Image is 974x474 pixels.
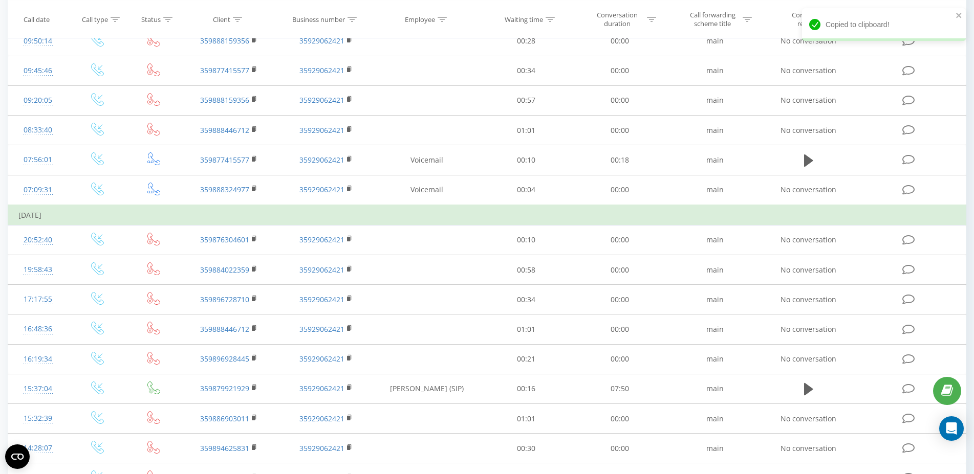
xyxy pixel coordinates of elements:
[480,344,573,374] td: 00:21
[666,374,764,403] td: main
[200,235,249,244] a: 359876304601
[299,354,344,364] a: 35929062421
[82,15,108,24] div: Call type
[480,285,573,314] td: 00:34
[200,414,249,423] a: 359886903011
[8,205,966,225] td: [DATE]
[480,374,573,403] td: 00:16
[18,349,57,369] div: 16:19:34
[666,314,764,344] td: main
[666,344,764,374] td: main
[299,295,344,304] a: 35929062421
[956,11,963,21] button: close
[200,383,249,393] a: 359879921929
[299,95,344,105] a: 35929062421
[18,61,57,81] div: 09:45:46
[299,125,344,135] a: 35929062421
[18,289,57,309] div: 17:17:55
[573,314,666,344] td: 00:00
[18,120,57,140] div: 08:33:40
[200,295,249,304] a: 359896728710
[666,255,764,285] td: main
[24,15,50,24] div: Call date
[666,225,764,255] td: main
[200,443,249,453] a: 359894625831
[781,185,836,194] span: No conversation
[573,404,666,434] td: 00:00
[685,11,740,28] div: Call forwarding scheme title
[666,85,764,115] td: main
[781,235,836,244] span: No conversation
[200,125,249,135] a: 359888446712
[299,36,344,46] a: 35929062421
[375,145,480,175] td: Voicemail
[573,116,666,145] td: 00:00
[666,404,764,434] td: main
[5,444,30,469] button: Open CMP widget
[505,15,543,24] div: Waiting time
[299,414,344,423] a: 35929062421
[480,404,573,434] td: 01:01
[573,56,666,85] td: 00:00
[18,180,57,200] div: 07:09:31
[18,31,57,51] div: 09:50:14
[18,260,57,280] div: 19:58:43
[18,409,57,428] div: 15:32:39
[573,374,666,403] td: 07:50
[299,185,344,194] a: 35929062421
[18,150,57,170] div: 07:56:01
[666,26,764,56] td: main
[573,26,666,56] td: 00:00
[200,65,249,75] a: 359877415577
[200,36,249,46] a: 359888159356
[141,15,161,24] div: Status
[666,285,764,314] td: main
[18,379,57,399] div: 15:37:04
[939,416,964,441] div: Open Intercom Messenger
[480,56,573,85] td: 00:34
[781,295,836,304] span: No conversation
[573,85,666,115] td: 00:00
[666,116,764,145] td: main
[480,26,573,56] td: 00:28
[781,354,836,364] span: No conversation
[573,434,666,463] td: 00:00
[299,235,344,244] a: 35929062421
[480,175,573,205] td: 00:04
[781,95,836,105] span: No conversation
[781,414,836,423] span: No conversation
[573,255,666,285] td: 00:00
[200,324,249,334] a: 359888446712
[375,374,480,403] td: [PERSON_NAME] (SIP)
[573,175,666,205] td: 00:00
[18,438,57,458] div: 14:28:07
[666,56,764,85] td: main
[781,65,836,75] span: No conversation
[781,125,836,135] span: No conversation
[573,285,666,314] td: 00:00
[590,11,644,28] div: Conversation duration
[802,8,966,41] div: Copied to clipboard!
[781,324,836,334] span: No conversation
[779,11,846,28] div: Conversation recording
[200,185,249,194] a: 359888324977
[200,265,249,275] a: 359884022359
[666,434,764,463] td: main
[480,116,573,145] td: 01:01
[573,344,666,374] td: 00:00
[200,95,249,105] a: 359888159356
[299,383,344,393] a: 35929062421
[480,255,573,285] td: 00:58
[480,225,573,255] td: 00:10
[781,443,836,453] span: No conversation
[299,65,344,75] a: 35929062421
[405,15,435,24] div: Employee
[299,443,344,453] a: 35929062421
[480,434,573,463] td: 00:30
[781,36,836,46] span: No conversation
[200,155,249,165] a: 359877415577
[573,225,666,255] td: 00:00
[299,155,344,165] a: 35929062421
[18,319,57,339] div: 16:48:36
[480,145,573,175] td: 00:10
